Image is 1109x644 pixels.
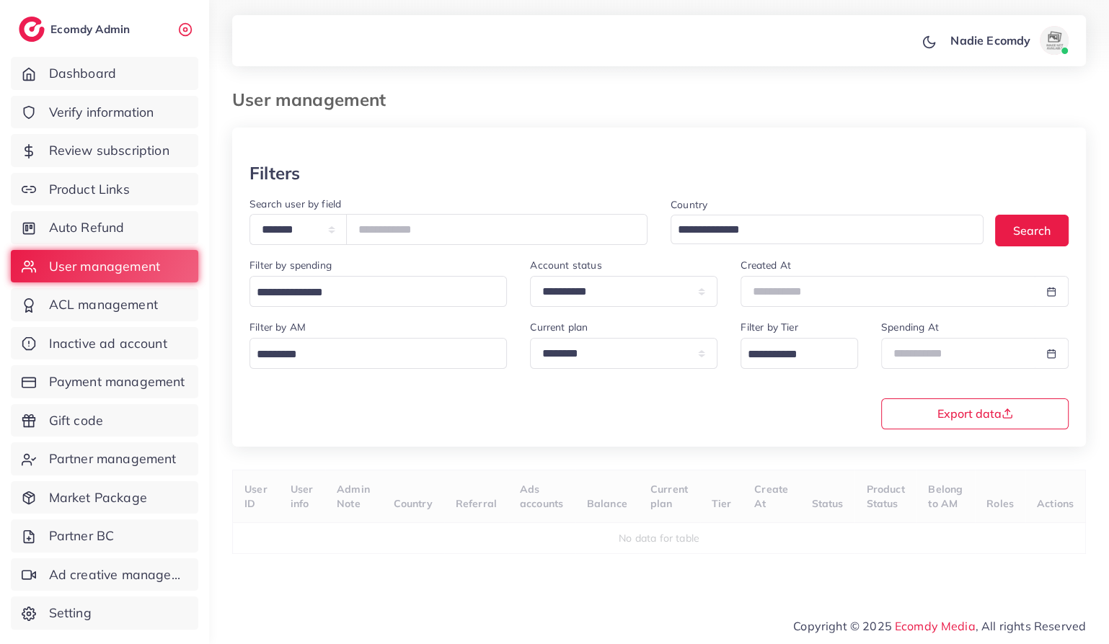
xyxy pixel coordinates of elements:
[249,258,332,272] label: Filter by spending
[49,334,167,353] span: Inactive ad account
[11,57,198,90] a: Dashboard
[49,488,147,507] span: Market Package
[671,197,707,212] label: Country
[995,215,1069,246] button: Search
[671,215,984,244] div: Search for option
[49,180,130,199] span: Product Links
[11,327,198,360] a: Inactive ad account
[11,519,198,553] a: Partner BC
[743,344,839,366] input: Search for option
[895,619,976,633] a: Ecomdy Media
[249,276,507,307] div: Search for option
[50,22,133,36] h2: Ecomdy Admin
[937,408,1013,419] span: Export data
[11,442,198,475] a: Partner management
[741,320,797,334] label: Filter by Tier
[19,17,133,42] a: logoEcomdy Admin
[881,320,939,334] label: Spending At
[950,32,1030,49] p: Nadie Ecomdy
[11,250,198,283] a: User management
[249,163,300,184] h3: Filters
[249,338,507,369] div: Search for option
[741,338,858,369] div: Search for option
[19,17,45,42] img: logo
[49,527,115,545] span: Partner BC
[49,257,160,276] span: User management
[49,141,169,160] span: Review subscription
[11,173,198,206] a: Product Links
[49,372,185,391] span: Payment management
[11,596,198,630] a: Setting
[1040,26,1069,55] img: avatar
[881,398,1069,429] button: Export data
[49,411,103,430] span: Gift code
[530,258,601,272] label: Account status
[252,282,488,304] input: Search for option
[11,134,198,167] a: Review subscription
[49,565,187,584] span: Ad creative management
[49,450,177,468] span: Partner management
[942,26,1074,55] a: Nadie Ecomdyavatar
[11,558,198,591] a: Ad creative management
[11,404,198,437] a: Gift code
[49,218,125,237] span: Auto Refund
[741,258,791,272] label: Created At
[232,89,397,110] h3: User management
[976,617,1086,635] span: , All rights Reserved
[11,481,198,514] a: Market Package
[252,344,488,366] input: Search for option
[49,604,92,622] span: Setting
[11,96,198,129] a: Verify information
[11,365,198,398] a: Payment management
[49,64,116,83] span: Dashboard
[11,211,198,244] a: Auto Refund
[49,295,158,314] span: ACL management
[49,103,154,122] span: Verify information
[249,320,306,334] label: Filter by AM
[249,197,341,211] label: Search user by field
[11,288,198,321] a: ACL management
[530,320,588,334] label: Current plan
[793,617,1086,635] span: Copyright © 2025
[673,219,965,241] input: Search for option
